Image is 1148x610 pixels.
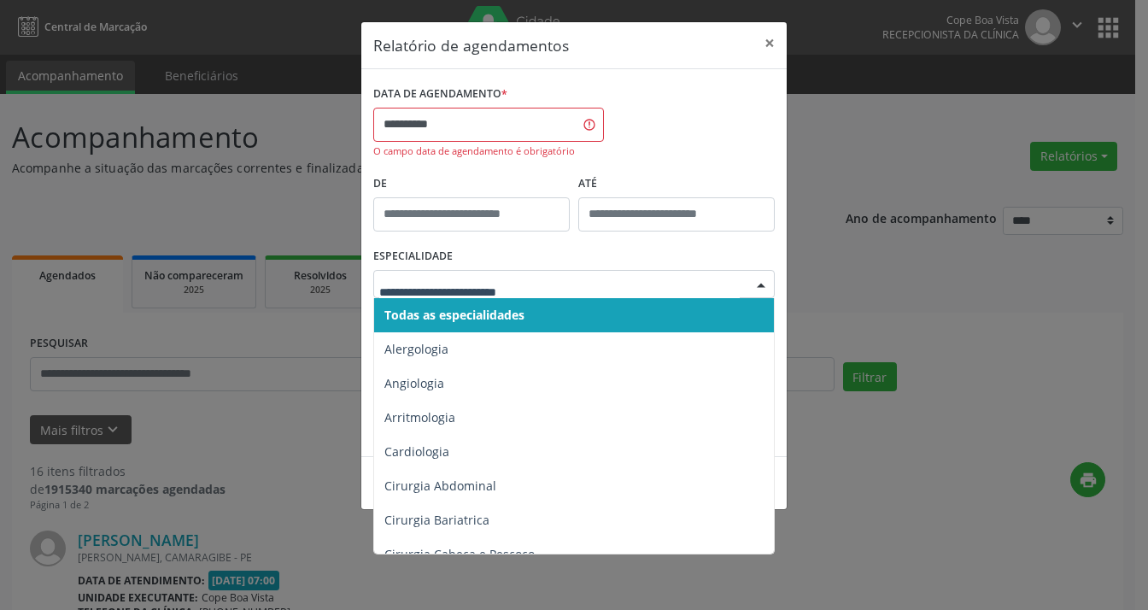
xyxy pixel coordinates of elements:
[384,443,449,460] span: Cardiologia
[373,171,570,197] label: De
[373,34,569,56] h5: Relatório de agendamentos
[373,144,604,159] div: O campo data de agendamento é obrigatório
[373,243,453,270] label: ESPECIALIDADE
[384,307,524,323] span: Todas as especialidades
[384,341,448,357] span: Alergologia
[384,409,455,425] span: Arritmologia
[384,546,535,562] span: Cirurgia Cabeça e Pescoço
[753,22,787,64] button: Close
[373,81,507,108] label: DATA DE AGENDAMENTO
[384,478,496,494] span: Cirurgia Abdominal
[578,171,775,197] label: ATÉ
[384,375,444,391] span: Angiologia
[384,512,489,528] span: Cirurgia Bariatrica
